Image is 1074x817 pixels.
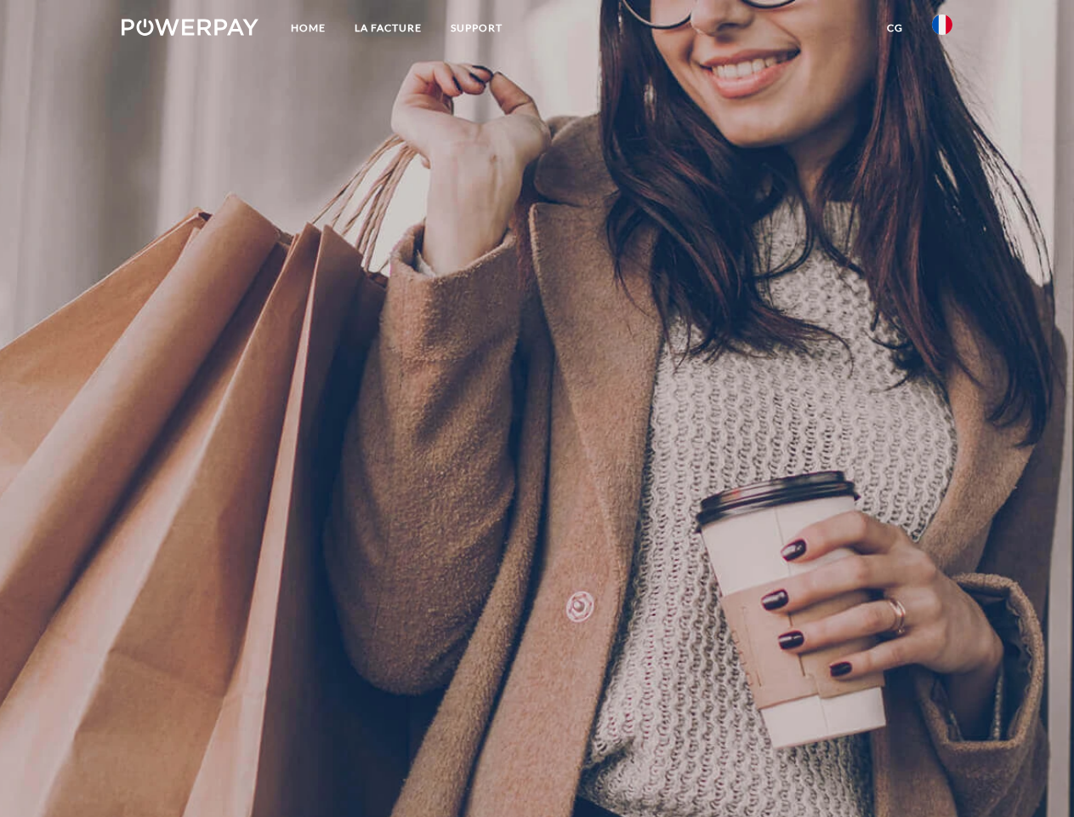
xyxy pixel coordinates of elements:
[340,13,436,43] a: LA FACTURE
[932,14,952,35] img: fr
[122,19,259,36] img: logo-powerpay-white.svg
[276,13,340,43] a: Home
[872,13,918,43] a: CG
[436,13,517,43] a: Support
